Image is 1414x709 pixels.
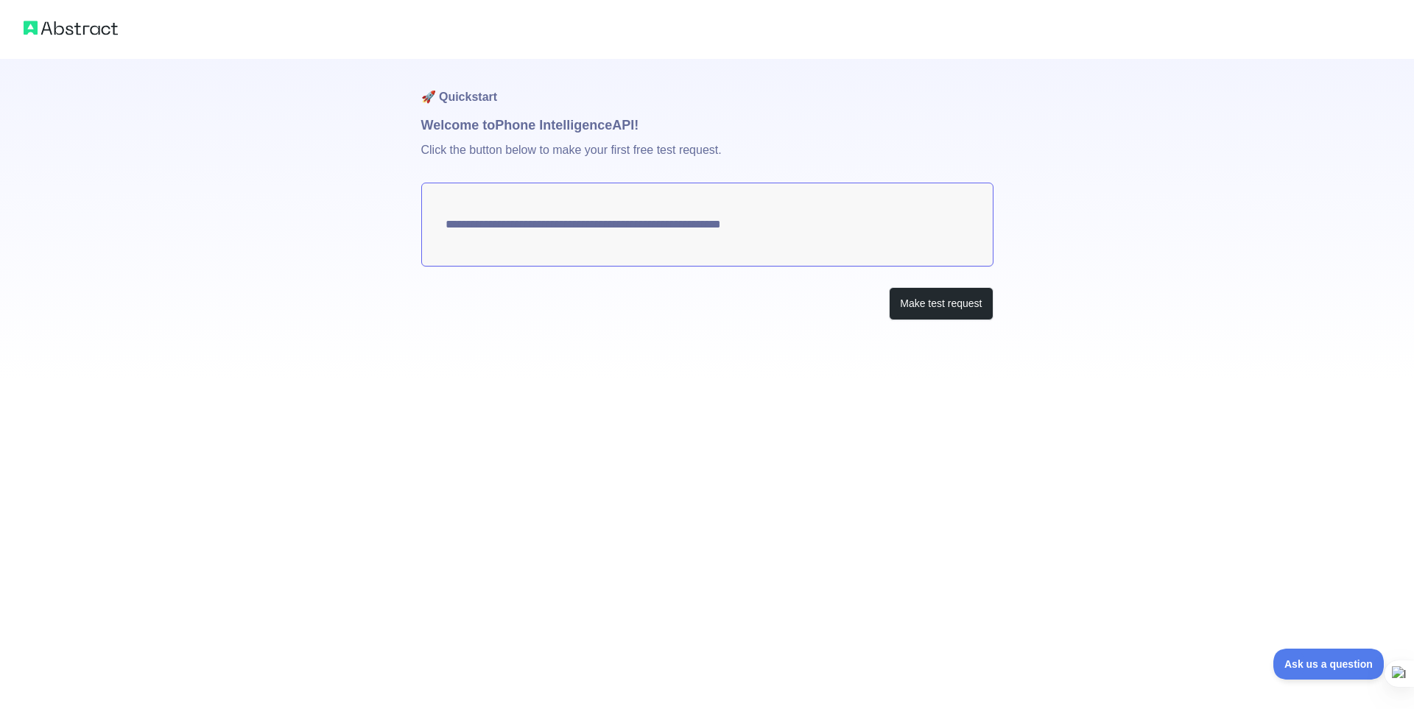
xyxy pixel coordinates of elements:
[421,59,993,115] h1: 🚀 Quickstart
[889,287,993,320] button: Make test request
[421,135,993,183] p: Click the button below to make your first free test request.
[1273,649,1385,680] iframe: Toggle Customer Support
[421,115,993,135] h1: Welcome to Phone Intelligence API!
[24,18,118,38] img: Abstract logo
